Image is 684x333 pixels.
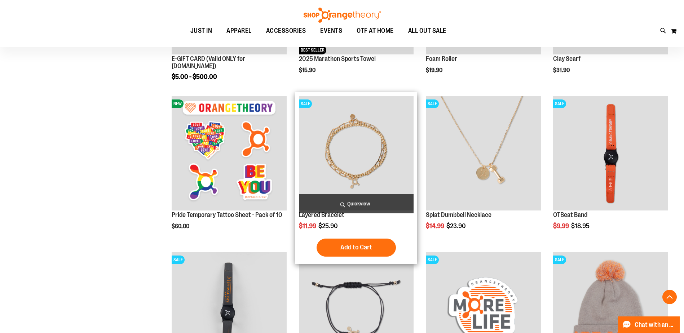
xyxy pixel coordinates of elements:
span: $9.99 [553,222,570,230]
span: $11.99 [299,222,317,230]
a: Layered BraceletSALE [299,96,414,212]
a: Clay Scarf [553,55,581,62]
span: $14.99 [426,222,445,230]
span: SALE [299,99,312,108]
img: OTBeat Band [553,96,668,210]
span: SALE [426,99,439,108]
a: Pride Temporary Tattoo Sheet - Pack of 10 [172,211,282,218]
a: Foam Roller [426,55,457,62]
div: product [295,92,417,264]
div: product [168,92,290,248]
a: Splat Dumbbell Necklace [426,211,491,218]
a: E-GIFT CARD (Valid ONLY for [DOMAIN_NAME]) [172,55,245,70]
span: $19.90 [426,67,444,74]
span: JUST IN [190,23,212,39]
span: $60.00 [172,223,190,230]
span: NEW [172,99,184,108]
img: Pride Temporary Tattoo Sheet - Pack of 10 [172,96,286,210]
img: Layered Bracelet [299,96,414,210]
button: Back To Top [662,290,677,304]
a: Front facing view of plus Necklace - GoldSALE [426,96,540,212]
img: Shop Orangetheory [303,8,382,23]
span: Add to Cart [340,243,372,251]
button: Add to Cart [317,239,396,257]
span: $23.90 [446,222,467,230]
a: Quickview [299,194,414,213]
div: product [422,92,544,248]
a: OTBeat BandSALE [553,96,668,212]
span: $15.90 [299,67,317,74]
span: $5.00 - $500.00 [172,73,217,80]
span: SALE [553,99,566,108]
button: Chat with an Expert [618,316,680,333]
span: $31.90 [553,67,571,74]
span: $18.95 [571,222,591,230]
span: ALL OUT SALE [408,23,446,39]
span: OTF AT HOME [357,23,394,39]
span: ACCESSORIES [266,23,306,39]
span: APPAREL [226,23,252,39]
a: 2025 Marathon Sports Towel [299,55,376,62]
img: Front facing view of plus Necklace - Gold [426,96,540,210]
a: Pride Temporary Tattoo Sheet - Pack of 10NEW [172,96,286,212]
div: product [550,92,671,248]
a: OTBeat Band [553,211,587,218]
span: Chat with an Expert [635,321,675,328]
a: Layered Bracelet [299,211,344,218]
span: SALE [172,256,185,264]
span: $25.90 [318,222,339,230]
span: EVENTS [320,23,342,39]
span: SALE [426,256,439,264]
span: BEST SELLER [299,46,326,54]
span: SALE [553,256,566,264]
